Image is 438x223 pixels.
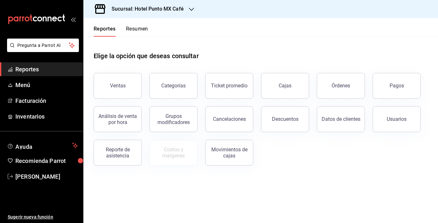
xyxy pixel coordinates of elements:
button: Grupos modificadores [149,106,198,132]
div: Grupos modificadores [154,113,193,125]
div: Ticket promedio [211,83,248,89]
div: Descuentos [272,116,299,122]
div: Datos de clientes [322,116,360,122]
button: open_drawer_menu [71,17,76,22]
button: Reportes [94,26,116,37]
div: Usuarios [387,116,407,122]
button: Reporte de asistencia [94,140,142,165]
div: Órdenes [332,83,350,89]
span: Pregunta a Parrot AI [17,42,69,49]
button: Usuarios [373,106,421,132]
span: Menú [15,81,78,89]
button: Órdenes [317,73,365,99]
a: Pregunta a Parrot AI [4,47,79,53]
span: Inventarios [15,112,78,121]
button: Movimientos de cajas [205,140,253,165]
span: Facturación [15,96,78,105]
a: Cajas [261,73,309,99]
div: Cancelaciones [213,116,246,122]
span: Sugerir nueva función [8,214,78,220]
div: Movimientos de cajas [209,147,249,159]
span: [PERSON_NAME] [15,172,78,181]
h3: Sucursal: Hotel Punto MX Café [106,5,184,13]
div: Pagos [390,83,404,89]
button: Contrata inventarios para ver este reporte [149,140,198,165]
button: Pregunta a Parrot AI [7,39,79,52]
button: Cancelaciones [205,106,253,132]
span: Ayuda [15,142,70,149]
button: Ventas [94,73,142,99]
button: Datos de clientes [317,106,365,132]
div: Cajas [279,82,292,90]
button: Análisis de venta por hora [94,106,142,132]
div: Costos y márgenes [154,147,193,159]
div: Categorías [161,83,186,89]
button: Resumen [126,26,148,37]
div: Ventas [110,83,126,89]
div: Análisis de venta por hora [98,113,138,125]
button: Descuentos [261,106,309,132]
h1: Elige la opción que deseas consultar [94,51,199,61]
div: Reporte de asistencia [98,147,138,159]
button: Pagos [373,73,421,99]
div: navigation tabs [94,26,148,37]
span: Reportes [15,65,78,74]
button: Ticket promedio [205,73,253,99]
span: Recomienda Parrot [15,156,78,165]
button: Categorías [149,73,198,99]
